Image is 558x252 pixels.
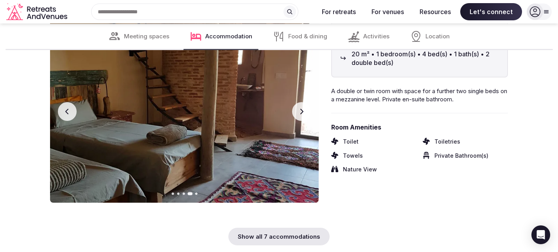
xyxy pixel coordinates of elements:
span: Meeting spaces [124,32,169,40]
span: Room Amenities [331,123,508,131]
span: Towels [343,152,363,160]
button: Go to slide 3 [183,193,185,195]
span: Toiletries [434,138,460,146]
span: 20 m² • 1 bedroom(s) • 4 bed(s) • 1 bath(s) • 2 double bed(s) [352,50,498,67]
button: For venues [365,3,410,20]
div: Show all 7 accommodations [228,228,330,245]
button: Go to slide 5 [195,193,197,195]
span: Nature View [343,166,377,173]
div: Open Intercom Messenger [531,225,550,244]
span: Let's connect [460,3,522,20]
span: Private Bathroom(s) [434,152,488,160]
button: Go to slide 4 [187,193,192,196]
span: Food & dining [288,32,327,40]
svg: Retreats and Venues company logo [6,3,69,21]
span: A double or twin room with space for a further two single beds on a mezzanine level. Private en-s... [331,87,507,103]
img: Gallery image 4 [50,20,319,203]
button: Go to slide 2 [177,193,179,195]
a: Visit the homepage [6,3,69,21]
button: Resources [413,3,457,20]
button: Go to slide 1 [172,193,174,195]
span: Location [425,32,450,40]
span: Accommodation [205,32,252,40]
button: For retreats [316,3,362,20]
span: Toilet [343,138,359,146]
span: Activities [363,32,389,40]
